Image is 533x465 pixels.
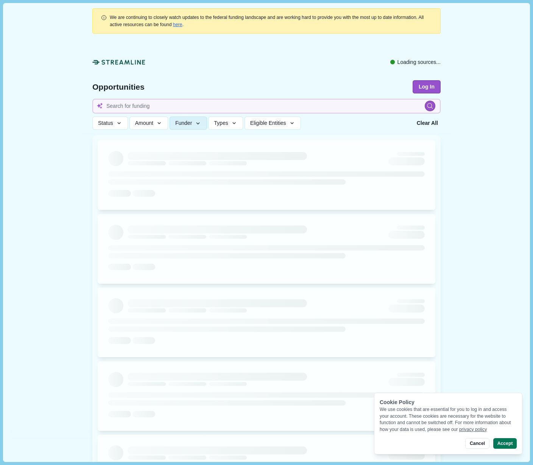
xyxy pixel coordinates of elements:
[413,80,441,93] button: Log In
[493,438,517,449] button: Accept
[214,120,228,126] span: Types
[250,120,286,126] span: Eligible Entities
[397,58,441,66] span: Loading sources...
[110,15,424,27] span: We are continuing to closely watch updates to the federal funding landscape and are working hard ...
[208,117,243,130] button: Types
[380,399,415,405] span: Cookie Policy
[170,117,207,130] button: Funder
[110,14,432,28] div: .
[92,99,441,114] input: Search for funding
[459,427,487,432] a: privacy policy
[92,117,128,130] button: Status
[98,120,113,126] span: Status
[92,83,145,91] span: Opportunities
[465,438,489,449] button: Cancel
[129,117,168,130] button: Amount
[135,120,153,126] span: Amount
[245,117,301,130] button: Eligible Entities
[414,117,441,130] button: Clear All
[173,22,182,27] a: here
[380,406,517,433] div: We use cookies that are essential for you to log in and access your account. These cookies are ne...
[175,120,192,126] span: Funder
